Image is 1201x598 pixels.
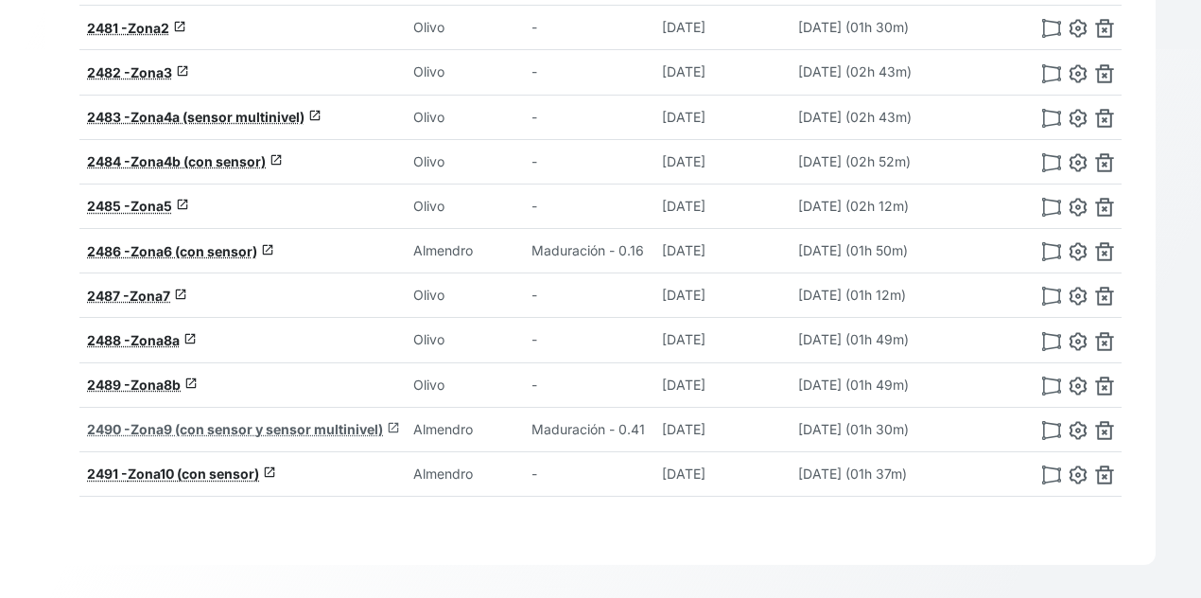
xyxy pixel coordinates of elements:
span: 2484 - [87,153,131,169]
td: - [531,184,654,228]
img: edit [1069,466,1088,484]
p: [DATE] [662,330,766,349]
img: modify-polygon [1042,332,1061,351]
img: delete [1095,64,1114,83]
td: Olivo [413,6,531,50]
td: [DATE] (02h 43m) [798,50,1006,95]
td: - [531,50,654,95]
td: - [531,273,654,318]
span: Zona8b [131,377,181,393]
td: - [531,362,654,407]
td: [DATE] (01h 30m) [798,6,1006,50]
a: 2485 -Zona5launch [87,198,189,214]
a: 2483 -Zona4a (sensor multinivel)launch [87,109,322,125]
img: modify-polygon [1042,421,1061,440]
img: delete [1095,377,1114,396]
span: 2491 - [87,466,128,482]
a: 2487 -Zona7launch [87,288,187,304]
p: [DATE] [662,62,766,81]
span: Zona9 (con sensor y sensor multinivel) [131,421,383,437]
span: Zona10 (con sensor) [128,466,259,482]
a: 2490 -Zona9 (con sensor y sensor multinivel)launch [87,421,400,437]
td: Almendro [413,229,531,273]
p: [DATE] [662,286,766,305]
span: 2481 - [87,20,128,36]
a: 2481 -Zona2launch [87,20,186,36]
span: Zona2 [128,20,169,36]
span: 2490 - [87,421,131,437]
td: Olivo [413,318,531,362]
img: edit [1069,242,1088,261]
p: [DATE] [662,108,766,127]
td: [DATE] (02h 52m) [798,139,1006,184]
span: 2482 - [87,64,131,80]
td: - [531,6,654,50]
span: Zona5 [131,198,172,214]
img: edit [1069,287,1088,306]
span: launch [308,109,322,122]
img: modify-polygon [1042,466,1061,484]
td: [DATE] (01h 30m) [798,407,1006,451]
td: Almendro [413,407,531,451]
td: Olivo [413,139,531,184]
p: [DATE] [662,18,766,37]
img: modify-polygon [1042,198,1061,217]
img: delete [1095,466,1114,484]
img: modify-polygon [1042,153,1061,172]
a: 2488 -Zona8alaunch [87,332,197,348]
span: launch [174,288,187,301]
img: edit [1069,64,1088,83]
img: edit [1069,198,1088,217]
td: [DATE] (01h 50m) [798,229,1006,273]
img: edit [1069,377,1088,396]
span: 2487 - [87,288,130,304]
a: 2482 -Zona3launch [87,64,189,80]
span: launch [261,243,274,256]
span: launch [263,466,276,479]
img: edit [1069,332,1088,351]
a: 2486 -Zona6 (con sensor)launch [87,243,274,259]
span: Zona3 [131,64,172,80]
span: launch [184,377,198,390]
img: delete [1095,421,1114,440]
img: delete [1095,242,1114,261]
img: delete [1095,198,1114,217]
img: edit [1069,109,1088,128]
td: Olivo [413,50,531,95]
span: 2489 - [87,377,131,393]
td: Maduración - 0.16 [531,229,654,273]
span: launch [176,64,189,78]
span: launch [176,198,189,211]
img: delete [1095,109,1114,128]
span: Zona8a [131,332,180,348]
img: modify-polygon [1042,287,1061,306]
img: delete [1095,287,1114,306]
span: launch [387,421,400,434]
span: launch [183,332,197,345]
td: Almendro [413,451,531,496]
td: Olivo [413,95,531,139]
td: - [531,318,654,362]
span: Zona4b (con sensor) [131,153,266,169]
td: [DATE] (02h 43m) [798,95,1006,139]
a: 2489 -Zona8blaunch [87,377,198,393]
p: [DATE] [662,420,766,439]
td: - [531,139,654,184]
img: delete [1095,19,1114,38]
td: Olivo [413,184,531,228]
td: [DATE] (02h 12m) [798,184,1006,228]
a: 2491 -Zona10 (con sensor)launch [87,466,276,482]
span: 2488 - [87,332,131,348]
span: Zona7 [130,288,170,304]
img: modify-polygon [1042,377,1061,396]
span: Zona4a (sensor multinivel) [131,109,305,125]
img: delete [1095,153,1114,172]
a: 2484 -Zona4b (con sensor)launch [87,153,283,169]
img: edit [1069,153,1088,172]
td: Olivo [413,362,531,407]
span: launch [173,20,186,33]
span: 2486 - [87,243,131,259]
span: launch [270,153,283,167]
td: Olivo [413,273,531,318]
span: Zona6 (con sensor) [131,243,257,259]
